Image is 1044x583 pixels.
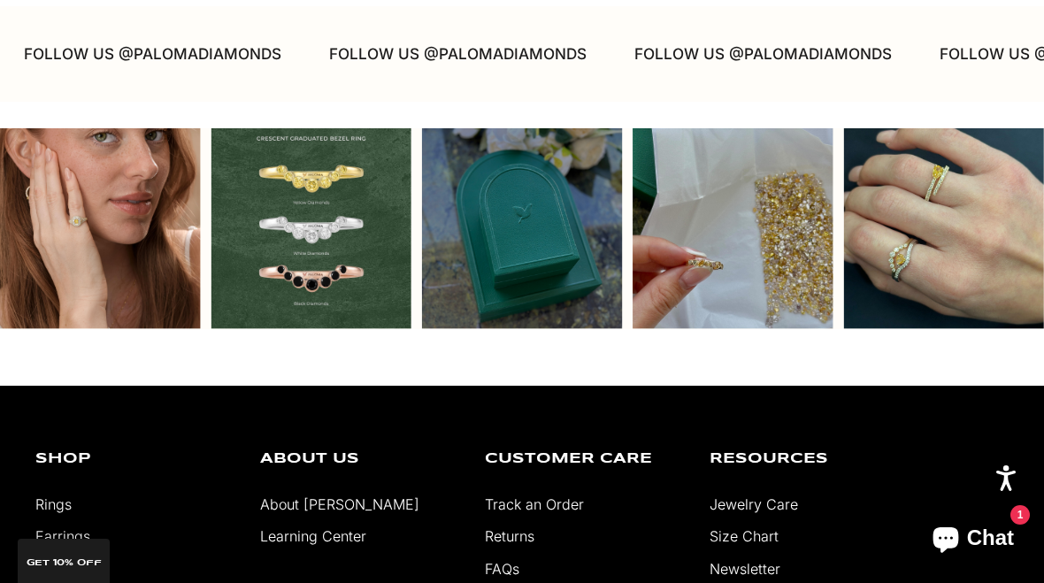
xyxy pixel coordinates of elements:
[710,452,908,466] p: Resources
[18,539,110,583] div: GET 10% Off
[27,558,102,567] span: GET 10% Off
[843,128,1044,329] div: Instagram post opens in a popup
[35,527,90,545] a: Earrings
[633,42,890,66] p: FOLLOW US @PALOMADIAMONDS
[485,452,683,466] p: Customer Care
[485,527,534,545] a: Returns
[327,42,585,66] p: FOLLOW US @PALOMADIAMONDS
[211,128,411,329] div: Instagram post opens in a popup
[260,495,419,513] a: About [PERSON_NAME]
[35,452,234,466] p: Shop
[485,495,584,513] a: Track an Order
[485,560,519,578] a: FAQs
[633,128,833,329] div: Instagram post opens in a popup
[917,511,1030,569] inbox-online-store-chat: Shopify online store chat
[260,452,458,466] p: About Us
[35,495,72,513] a: Rings
[422,128,623,329] div: Instagram post opens in a popup
[22,42,280,66] p: FOLLOW US @PALOMADIAMONDS
[710,527,779,545] a: Size Chart
[260,527,366,545] a: Learning Center
[710,560,780,578] a: Newsletter
[710,495,798,513] a: Jewelry Care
